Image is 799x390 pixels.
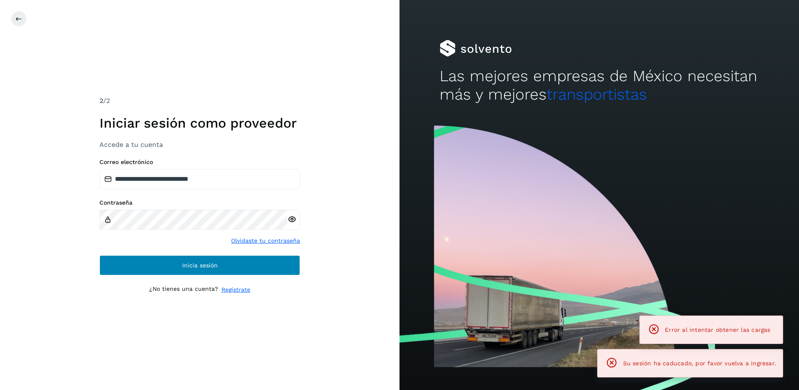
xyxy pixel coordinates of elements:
[99,97,103,105] span: 2
[665,326,770,333] span: Error al intentar obtener las cargas
[221,285,250,294] a: Regístrate
[99,255,300,275] button: Inicia sesión
[99,115,300,131] h1: Iniciar sesión como proveedor
[99,141,300,149] h3: Accede a tu cuenta
[623,360,776,367] span: Su sesión ha caducado, por favor vuelva a ingresar.
[99,96,300,106] div: /2
[231,236,300,245] a: Olvidaste tu contraseña
[99,199,300,206] label: Contraseña
[149,285,218,294] p: ¿No tienes una cuenta?
[182,262,218,268] span: Inicia sesión
[547,85,647,103] span: transportistas
[99,159,300,166] label: Correo electrónico
[440,67,759,104] h2: Las mejores empresas de México necesitan más y mejores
